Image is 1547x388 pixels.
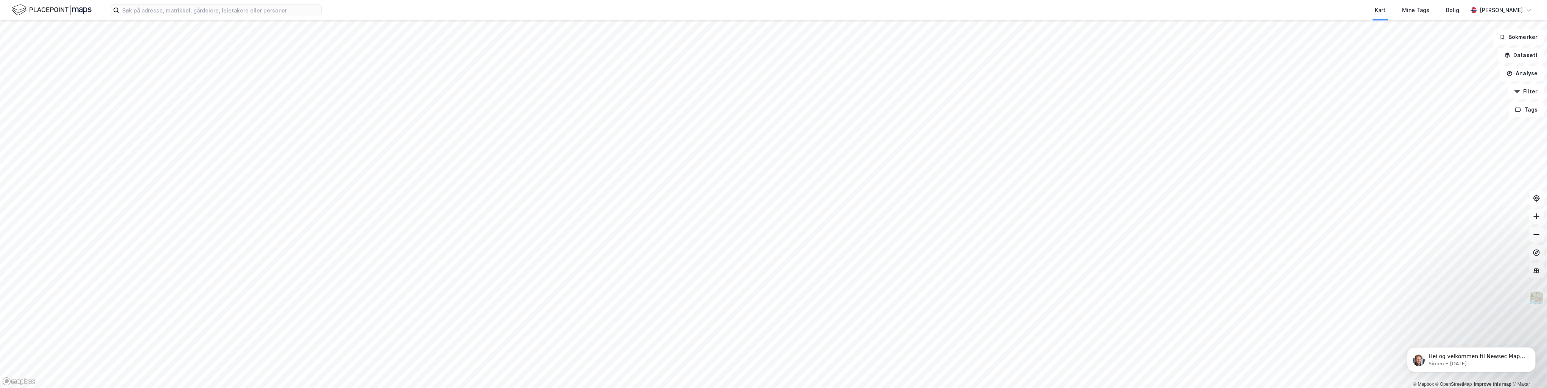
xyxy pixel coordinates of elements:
[1396,331,1547,384] iframe: Intercom notifications message
[119,5,321,16] input: Søk på adresse, matrikkel, gårdeiere, leietakere eller personer
[1498,48,1544,63] button: Datasett
[1480,6,1523,15] div: [PERSON_NAME]
[1474,382,1511,387] a: Improve this map
[1500,66,1544,81] button: Analyse
[12,3,92,17] img: logo.f888ab2527a4732fd821a326f86c7f29.svg
[1446,6,1459,15] div: Bolig
[1435,382,1472,387] a: OpenStreetMap
[1402,6,1429,15] div: Mine Tags
[1413,382,1434,387] a: Mapbox
[2,377,36,386] a: Mapbox homepage
[1375,6,1385,15] div: Kart
[1509,102,1544,117] button: Tags
[1493,29,1544,45] button: Bokmerker
[1508,84,1544,99] button: Filter
[1529,291,1544,305] img: Z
